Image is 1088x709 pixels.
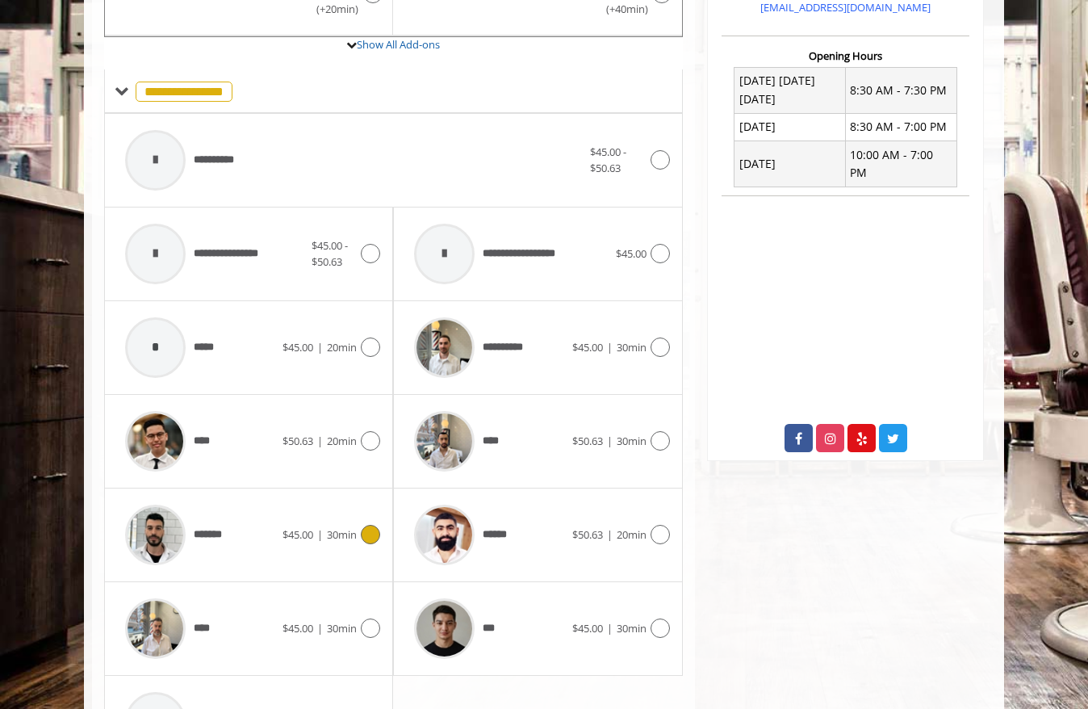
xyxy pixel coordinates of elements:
span: (+40min ) [596,1,644,18]
span: $45.00 [572,340,603,354]
span: $45.00 [572,621,603,636]
span: | [607,340,613,354]
span: $45.00 - $50.63 [312,238,348,270]
span: | [317,434,323,448]
span: 30min [327,621,357,636]
span: 30min [617,621,647,636]
span: 30min [617,340,647,354]
span: $45.00 [282,340,313,354]
a: Show All Add-ons [357,37,440,52]
td: [DATE] [DATE] [DATE] [734,67,846,113]
td: 8:30 AM - 7:30 PM [845,67,956,113]
td: 8:30 AM - 7:00 PM [845,113,956,141]
span: $45.00 [616,246,647,261]
span: 20min [327,434,357,448]
span: $50.63 [572,434,603,448]
span: | [607,527,613,542]
span: $50.63 [572,527,603,542]
td: [DATE] [734,113,846,141]
td: 10:00 AM - 7:00 PM [845,141,956,187]
span: | [317,527,323,542]
span: 30min [327,527,357,542]
td: [DATE] [734,141,846,187]
span: $50.63 [282,434,313,448]
span: 30min [617,434,647,448]
span: | [607,621,613,636]
span: 20min [617,527,647,542]
span: | [317,621,323,636]
span: | [607,434,613,448]
span: $45.00 [282,621,313,636]
h3: Opening Hours [722,50,969,61]
span: 20min [327,340,357,354]
span: $45.00 [282,527,313,542]
span: (+20min ) [308,1,355,18]
span: $45.00 - $50.63 [590,145,626,176]
span: | [317,340,323,354]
